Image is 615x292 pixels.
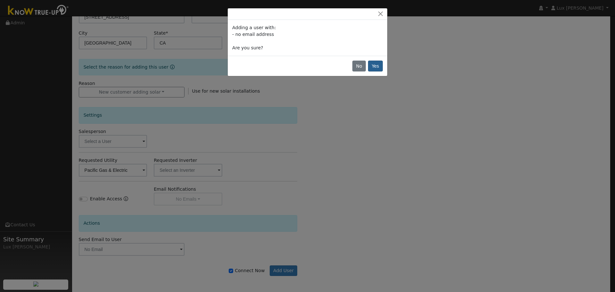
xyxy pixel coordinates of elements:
[232,45,263,50] span: Are you sure?
[352,61,366,71] button: No
[232,32,274,37] span: - no email address
[232,25,276,30] span: Adding a user with:
[368,61,383,71] button: Yes
[376,11,385,17] button: Close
